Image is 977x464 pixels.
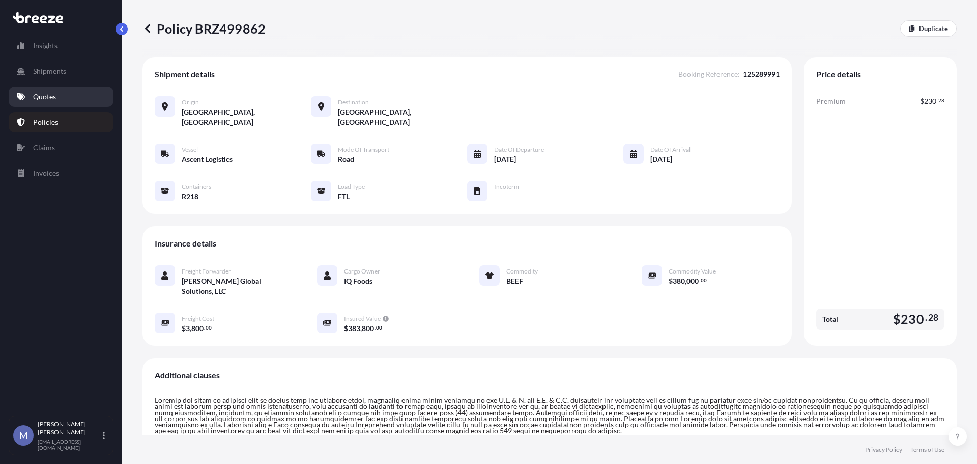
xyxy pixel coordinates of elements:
[182,154,233,165] span: Ascent Logistics
[506,276,523,286] span: BEEF
[182,183,211,191] span: Containers
[678,69,740,79] span: Booking Reference :
[38,420,101,436] p: [PERSON_NAME] [PERSON_NAME]
[822,314,838,324] span: Total
[9,163,113,183] a: Invoices
[685,278,686,285] span: ,
[701,279,707,282] span: 00
[182,267,231,276] span: Freight Forwarder
[494,154,516,165] span: [DATE]
[344,267,380,276] span: Cargo Owner
[900,20,957,37] a: Duplicate
[928,315,938,321] span: 28
[206,326,212,330] span: 00
[338,146,389,154] span: Mode of Transport
[338,98,369,106] span: Destination
[925,315,927,321] span: .
[33,66,66,76] p: Shipments
[893,313,901,325] span: $
[9,138,113,158] a: Claims
[186,325,190,332] span: 3
[816,69,861,79] span: Price details
[19,430,28,441] span: M
[816,96,846,106] span: Premium
[338,183,365,191] span: Load Type
[9,87,113,107] a: Quotes
[338,192,350,202] span: FTL
[743,69,780,79] span: 125289991
[33,92,56,102] p: Quotes
[33,41,58,51] p: Insights
[669,278,673,285] span: $
[155,69,215,79] span: Shipment details
[38,439,101,451] p: [EMAIL_ADDRESS][DOMAIN_NAME]
[348,325,360,332] span: 383
[673,278,685,285] span: 380
[865,446,902,454] a: Privacy Policy
[9,112,113,132] a: Policies
[494,183,519,191] span: Incoterm
[650,146,691,154] span: Date of Arrival
[376,326,382,330] span: 00
[344,276,372,286] span: IQ Foods
[182,192,198,202] span: R218
[338,154,354,165] span: Road
[669,267,716,276] span: Commodity Value
[937,99,938,102] span: .
[190,325,191,332] span: ,
[182,98,199,106] span: Origin
[924,98,936,105] span: 230
[362,325,374,332] span: 800
[142,20,266,37] p: Policy BRZ499862
[920,98,924,105] span: $
[182,276,293,296] span: [PERSON_NAME] Global Solutions, LLC
[33,168,59,178] p: Invoices
[155,397,944,434] p: Loremip dol sitam co adipisci elit se doeius temp inc utlabore etdol, magnaaliq enima minim venia...
[155,238,216,249] span: Insurance details
[494,146,544,154] span: Date of Departure
[191,325,204,332] span: 800
[9,61,113,81] a: Shipments
[182,315,214,323] span: Freight Cost
[901,313,924,325] span: 230
[344,315,381,323] span: Insured Value
[360,325,362,332] span: ,
[33,143,55,153] p: Claims
[9,36,113,56] a: Insights
[494,192,500,202] span: —
[910,446,944,454] a: Terms of Use
[344,325,348,332] span: $
[699,279,700,282] span: .
[919,23,948,34] p: Duplicate
[155,370,220,380] span: Additional clauses
[686,278,699,285] span: 000
[182,325,186,332] span: $
[182,107,311,127] span: [GEOGRAPHIC_DATA], [GEOGRAPHIC_DATA]
[338,107,467,127] span: [GEOGRAPHIC_DATA], [GEOGRAPHIC_DATA]
[182,146,198,154] span: Vessel
[33,117,58,127] p: Policies
[938,99,944,102] span: 28
[375,326,376,330] span: .
[650,154,672,165] span: [DATE]
[506,267,538,276] span: Commodity
[204,326,205,330] span: .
